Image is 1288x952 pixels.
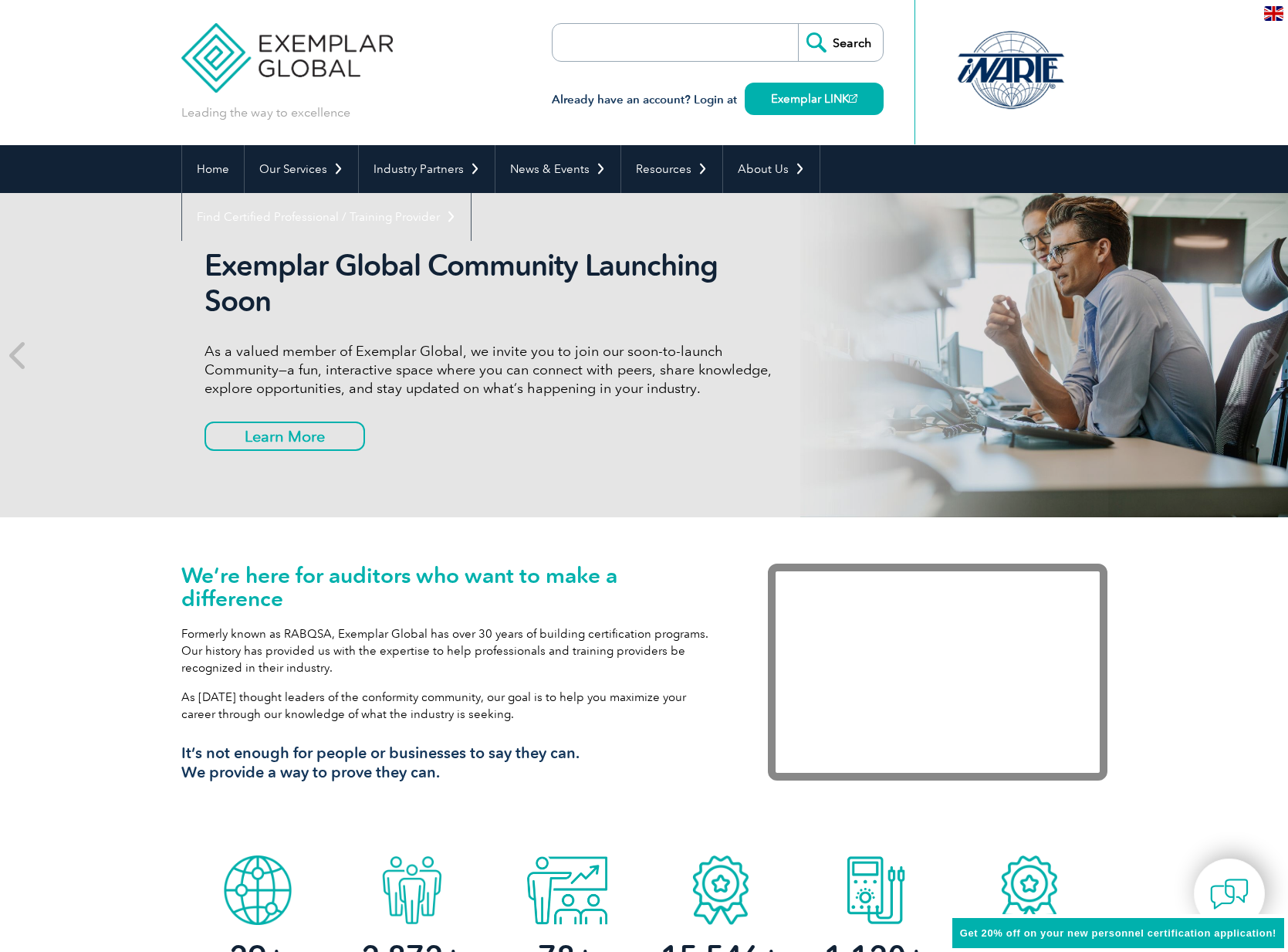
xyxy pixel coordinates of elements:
[181,689,722,723] p: As [DATE] thought leaders of the conformity community, our goal is to help you maximize your care...
[205,422,365,451] a: Learn More
[359,145,495,193] a: Industry Partners
[621,145,722,193] a: Resources
[745,83,884,115] a: Exemplar LINK
[768,564,1107,781] iframe: Exemplar Global: Working together to make a difference
[245,145,358,193] a: Our Services
[181,104,350,121] p: Leading the way to excellence
[495,145,620,193] a: News & Events
[960,927,1276,939] span: Get 20% off on your new personnel certification application!
[182,145,244,193] a: Home
[181,625,722,676] p: Formerly known as RABQSA, Exemplar Global has over 30 years of building certification programs. O...
[552,90,884,110] h3: Already have an account? Login at
[798,24,883,61] input: Search
[182,193,471,241] a: Find Certified Professional / Training Provider
[849,94,857,103] img: open_square.png
[181,564,722,610] h1: We’re here for auditors who want to make a difference
[205,248,783,319] h2: Exemplar Global Community Launching Soon
[1210,875,1249,913] img: contact-chat.png
[181,744,722,782] h3: It’s not enough for people or businesses to say they can. We provide a way to prove they can.
[205,342,783,398] p: As a valued member of Exemplar Global, we invite you to join our soon-to-launch Community—a fun, ...
[1264,6,1283,21] img: en
[723,145,820,193] a: About Us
